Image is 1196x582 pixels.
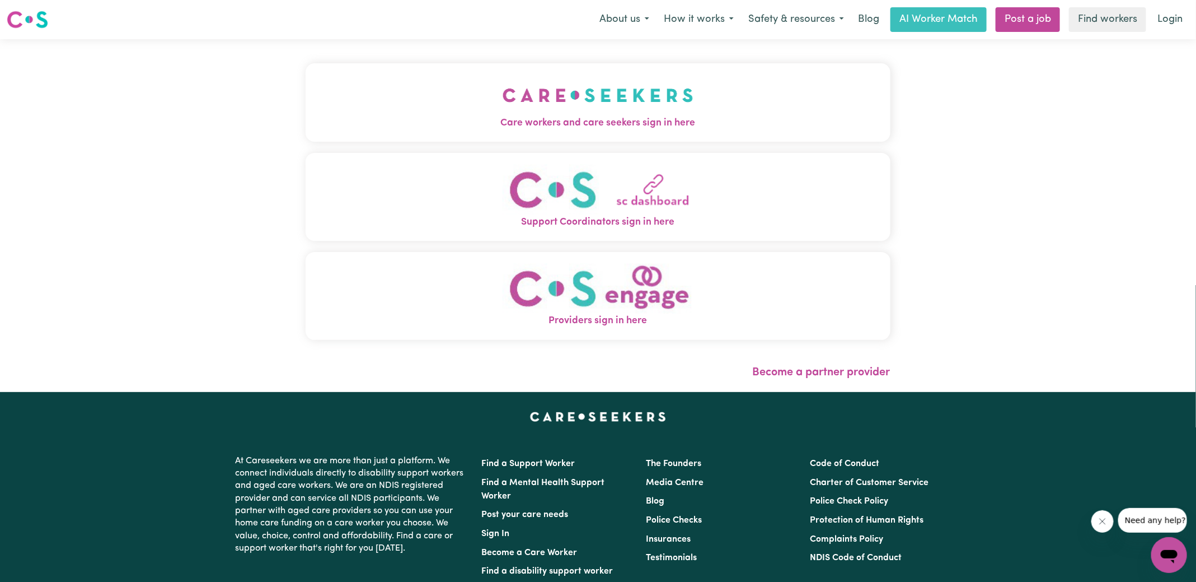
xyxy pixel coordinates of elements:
button: Care workers and care seekers sign in here [306,63,890,142]
button: Providers sign in here [306,252,890,340]
span: Support Coordinators sign in here [306,215,890,230]
a: Insurances [646,535,691,544]
a: Police Checks [646,516,702,525]
p: At Careseekers we are more than just a platform. We connect individuals directly to disability su... [236,450,468,560]
span: Providers sign in here [306,314,890,328]
a: Charter of Customer Service [810,478,928,487]
span: Care workers and care seekers sign in here [306,116,890,131]
a: Careseekers logo [7,7,48,32]
iframe: Button to launch messaging window [1151,537,1187,573]
a: The Founders [646,459,701,468]
a: NDIS Code of Conduct [810,553,902,562]
iframe: Message from company [1118,508,1187,533]
iframe: Close message [1091,510,1114,533]
a: Police Check Policy [810,497,888,506]
a: Become a Care Worker [482,548,578,557]
a: Find a disability support worker [482,567,613,576]
img: Careseekers logo [7,10,48,30]
a: Testimonials [646,553,697,562]
a: Complaints Policy [810,535,883,544]
a: Find a Support Worker [482,459,575,468]
a: Post a job [996,7,1060,32]
a: Media Centre [646,478,703,487]
button: About us [592,8,656,31]
a: Sign In [482,529,510,538]
a: AI Worker Match [890,7,987,32]
a: Become a partner provider [753,367,890,378]
a: Blog [646,497,664,506]
a: Find a Mental Health Support Worker [482,478,605,501]
button: Safety & resources [741,8,851,31]
a: Protection of Human Rights [810,516,923,525]
button: How it works [656,8,741,31]
a: Blog [851,7,886,32]
button: Support Coordinators sign in here [306,153,890,241]
a: Login [1151,7,1189,32]
a: Post your care needs [482,510,569,519]
a: Find workers [1069,7,1146,32]
a: Careseekers home page [530,412,666,421]
a: Code of Conduct [810,459,879,468]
